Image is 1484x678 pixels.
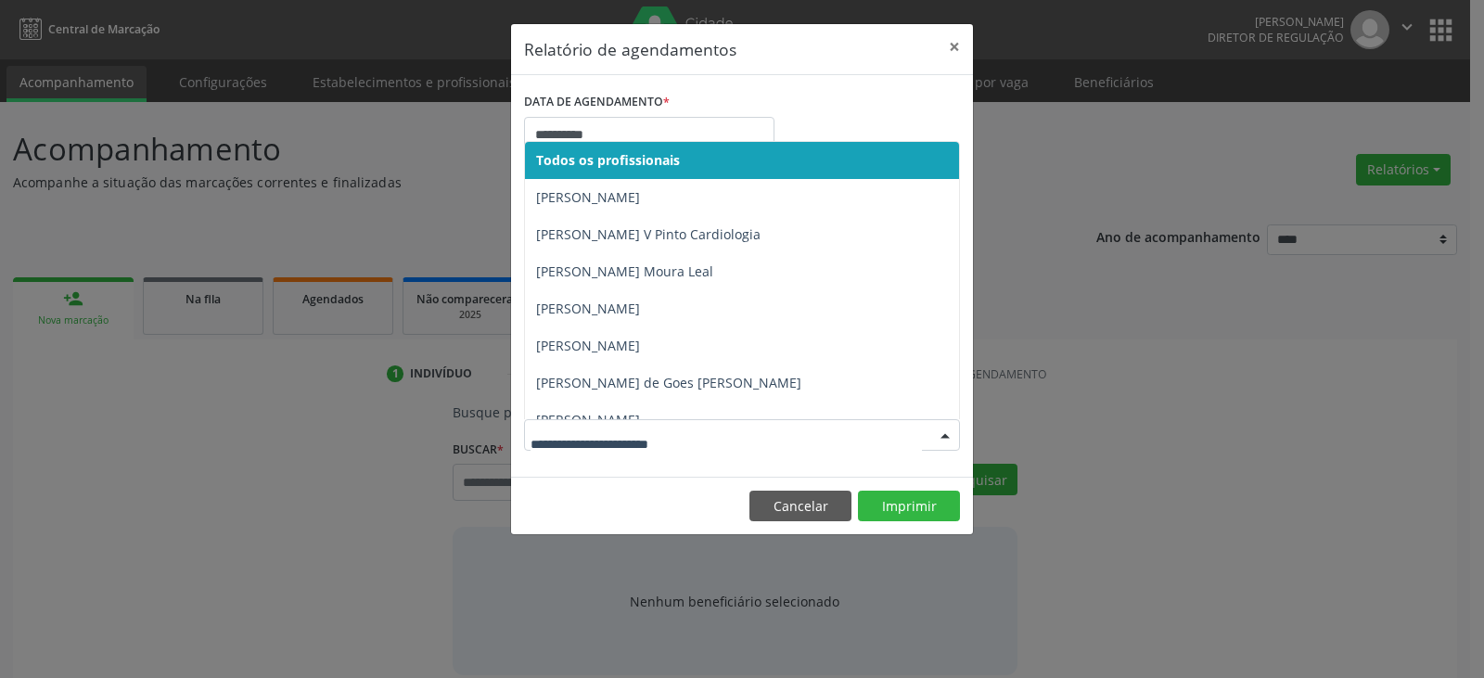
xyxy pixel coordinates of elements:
[858,491,960,522] button: Imprimir
[536,225,761,243] span: [PERSON_NAME] V Pinto Cardiologia
[536,262,713,280] span: [PERSON_NAME] Moura Leal
[524,88,670,117] label: DATA DE AGENDAMENTO
[536,188,640,206] span: [PERSON_NAME]
[936,24,973,70] button: Close
[536,374,801,391] span: [PERSON_NAME] de Goes [PERSON_NAME]
[536,337,640,354] span: [PERSON_NAME]
[536,300,640,317] span: [PERSON_NAME]
[524,37,736,61] h5: Relatório de agendamentos
[536,411,640,429] span: [PERSON_NAME]
[749,491,851,522] button: Cancelar
[536,151,680,169] span: Todos os profissionais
